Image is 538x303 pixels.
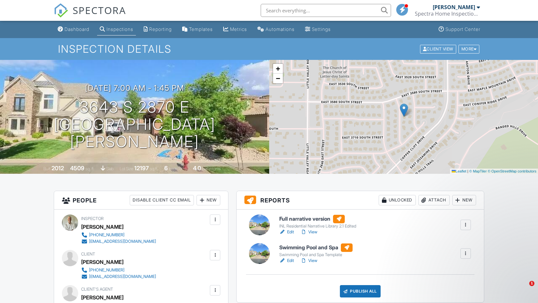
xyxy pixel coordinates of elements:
div: Reporting [149,26,172,32]
span: Lot Size [120,166,133,171]
div: [PHONE_NUMBER] [89,268,124,273]
div: 4.0 [193,165,201,172]
div: [PERSON_NAME] [81,257,124,267]
a: [PHONE_NUMBER] [81,232,156,238]
h3: People [54,191,228,210]
h1: Inspection Details [58,43,480,55]
span: SPECTORA [73,3,126,17]
span: bedrooms [169,166,187,171]
div: 12197 [134,165,149,172]
img: The Best Home Inspection Software - Spectora [54,3,68,18]
div: 4509 [70,165,84,172]
div: [EMAIL_ADDRESS][DOMAIN_NAME] [89,239,156,244]
a: Edit [279,257,294,264]
a: © MapTiler [469,169,487,173]
h6: Full narrative version [279,215,356,223]
div: [PHONE_NUMBER] [89,232,124,238]
a: Swimming Pool and Spa Swimming Pool and Spa Template [279,243,353,258]
a: Automations (Basic) [255,23,297,35]
div: Swimming Pool and Spa Template [279,252,353,257]
div: Unlocked [379,195,416,205]
a: [EMAIL_ADDRESS][DOMAIN_NAME] [81,273,156,280]
div: Templates [189,26,213,32]
a: Zoom in [273,64,283,74]
div: Dashboard [65,26,89,32]
a: Edit [279,229,294,235]
a: SPECTORA [54,9,126,22]
a: [PHONE_NUMBER] [81,267,156,273]
div: Metrics [230,26,247,32]
h3: Reports [237,191,484,210]
div: Inspections [107,26,133,32]
img: Marker [400,103,408,117]
div: 6 [164,165,168,172]
span: slab [106,166,113,171]
iframe: Intercom live chat [516,281,531,296]
div: Publish All [340,285,381,297]
span: | [467,169,468,173]
div: INL Residential Narrative Library 2.1 Edited [279,224,356,229]
span: sq.ft. [150,166,158,171]
a: Support Center [436,23,483,35]
span: Client's Agent [81,287,113,292]
a: Full narrative version INL Residential Narrative Library 2.1 Edited [279,215,356,229]
a: View [300,257,317,264]
div: New [452,195,476,205]
span: Client [81,252,95,256]
a: Leaflet [452,169,466,173]
a: Client View [419,46,458,51]
span: − [276,74,280,82]
div: Spectra Home Inspection, LLC [415,10,480,17]
a: Reporting [141,23,174,35]
div: 2012 [51,165,64,172]
a: Inspections [97,23,136,35]
div: Attach [418,195,450,205]
div: More [458,45,480,53]
div: [EMAIL_ADDRESS][DOMAIN_NAME] [89,274,156,279]
span: Inspector [81,216,104,221]
a: © OpenStreetMap contributors [488,169,536,173]
div: Client View [420,45,456,53]
div: [PERSON_NAME] [433,4,475,10]
span: sq. ft. [85,166,95,171]
a: Zoom out [273,74,283,83]
h1: 3643 S 2870 E [GEOGRAPHIC_DATA][PERSON_NAME] [10,99,259,150]
a: Settings [302,23,333,35]
div: [PERSON_NAME] [81,222,124,232]
div: Settings [312,26,331,32]
input: Search everything... [261,4,391,17]
a: Templates [180,23,215,35]
a: [PERSON_NAME] [81,293,124,302]
div: Automations [266,26,295,32]
a: Dashboard [55,23,92,35]
h6: Swimming Pool and Spa [279,243,353,252]
span: bathrooms [202,166,221,171]
div: Disable Client CC Email [130,195,194,205]
h3: [DATE] 7:00 am - 1:45 pm [85,84,184,92]
a: View [300,229,317,235]
div: Support Center [445,26,480,32]
span: + [276,64,280,73]
span: Built [43,166,51,171]
a: Metrics [221,23,250,35]
div: New [196,195,220,205]
span: 1 [529,281,534,286]
a: [EMAIL_ADDRESS][DOMAIN_NAME] [81,238,156,245]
